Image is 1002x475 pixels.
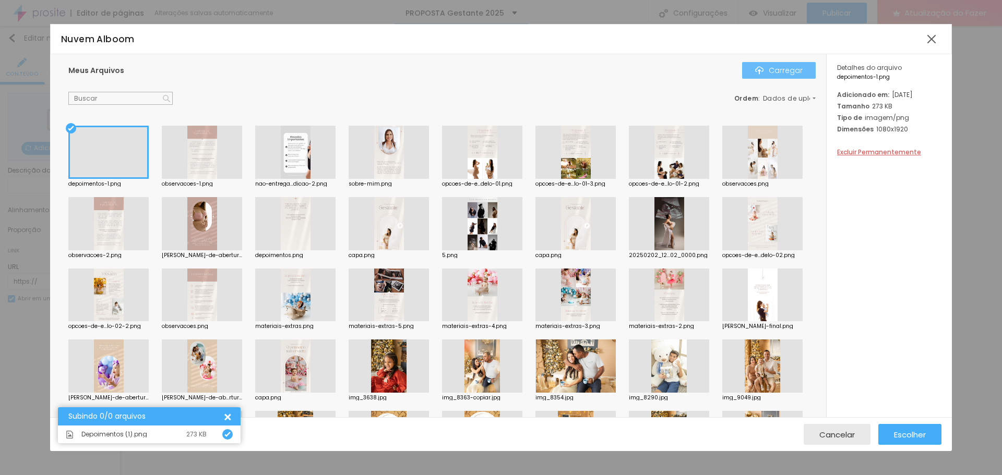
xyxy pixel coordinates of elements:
font: Tipo de [837,113,862,122]
font: opcoes-de-e...delo-02.png [722,251,795,259]
font: materiais-extras-3.png [535,322,600,330]
button: Escolher [878,424,941,445]
font: Escolher [894,429,926,440]
font: materiais-extras-4.png [442,322,507,330]
font: Cancelar [819,429,855,440]
font: 20250202_12...02_0000.png [629,251,708,259]
font: observacoes.png [722,180,769,188]
font: 1080x1920 [876,125,908,133]
input: Buscar [68,92,173,105]
font: materiais-extras.png [255,322,314,330]
button: ÍconeCarregar [742,62,816,79]
font: imagem/png [865,113,909,122]
font: img_8363-copiar.jpg [442,394,500,401]
font: Depoimentos (1).png [81,430,147,439]
font: [PERSON_NAME]-de-ab...rtura-2.png [162,394,261,401]
font: depoimentos-1.png [837,73,890,81]
font: observacoes.png [162,322,208,330]
font: img_3638.jpg [349,394,387,401]
font: 273 KB [872,102,892,111]
font: [PERSON_NAME]-de-abertura.png [68,394,161,401]
font: img_8354.jpg [535,394,574,401]
img: Ícone [755,66,764,75]
font: Dados de upload [763,94,824,103]
font: Subindo 0/0 arquivos [68,411,146,421]
font: opcoes-de-e...delo-01.png [442,180,512,188]
font: observacoes-1.png [162,180,213,188]
font: nao-entrega...dicao-2.png [255,180,327,188]
font: Dimensões [837,125,874,133]
font: Nuvem Alboom [61,33,135,45]
font: 273 KB [186,430,207,439]
font: depoimentos.png [255,251,303,259]
font: img_9049.jpg [722,394,761,401]
font: sobre-mim.png [349,180,392,188]
font: [PERSON_NAME]-final.png [722,322,793,330]
font: capa.png [535,251,562,259]
button: Cancelar [804,424,870,445]
font: materiais-extras-5.png [349,322,414,330]
font: Carregar [769,65,803,76]
font: 5.png [442,251,458,259]
font: capa.png [255,394,281,401]
font: observacoes-2.png [68,251,122,259]
font: Tamanho [837,102,869,111]
font: Ordem [734,94,759,103]
font: : [758,94,760,103]
font: opcoes-de-e...lo-01-3.png [535,180,605,188]
font: img_8290.jpg [629,394,668,401]
font: depoimentos-1.png [68,180,121,188]
font: [DATE] [892,90,913,99]
font: Excluir Permanentemente [837,148,921,156]
font: Detalhes do arquivo [837,63,902,72]
font: Adicionado em: [837,90,889,99]
font: [PERSON_NAME]-de-abertura.png [162,251,255,259]
img: Ícone [163,95,170,102]
font: materiais-extras-2.png [629,322,694,330]
font: opcoes-de-e...lo-02-2.png [68,322,141,330]
img: Ícone [224,431,231,437]
font: opcoes-de-e...lo-01-2.png [629,180,699,188]
img: Ícone [66,431,74,439]
font: capa.png [349,251,375,259]
font: Meus Arquivos [68,65,124,76]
